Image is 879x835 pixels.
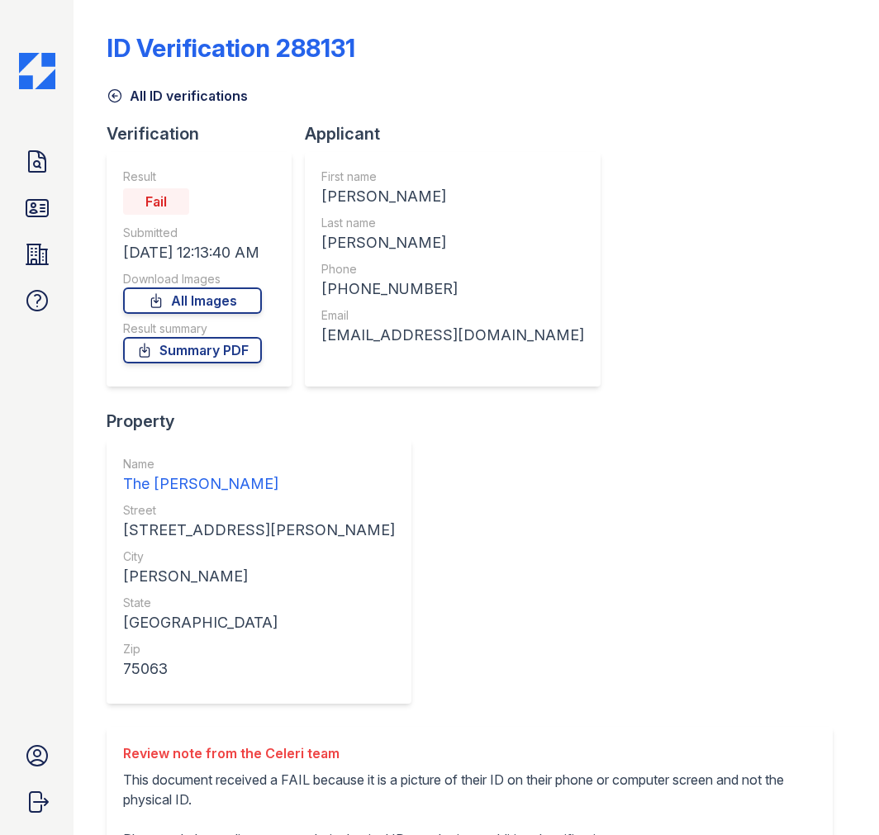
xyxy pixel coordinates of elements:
a: Name The [PERSON_NAME] [123,456,395,496]
div: First name [321,168,584,185]
a: Summary PDF [123,337,262,363]
div: Review note from the Celeri team [123,743,816,763]
div: Zip [123,641,395,657]
div: Download Images [123,271,262,287]
div: [PERSON_NAME] [321,185,584,208]
div: Phone [321,261,584,278]
div: [GEOGRAPHIC_DATA] [123,611,395,634]
div: Submitted [123,225,262,241]
div: State [123,595,395,611]
div: [PERSON_NAME] [123,565,395,588]
div: Property [107,410,425,433]
div: Result [123,168,262,185]
img: CE_Icon_Blue-c292c112584629df590d857e76928e9f676e5b41ef8f769ba2f05ee15b207248.png [19,53,55,89]
div: Name [123,456,395,472]
div: Last name [321,215,584,231]
div: City [123,548,395,565]
iframe: chat widget [810,769,862,818]
div: Applicant [305,122,614,145]
div: Fail [123,188,189,215]
a: All Images [123,287,262,314]
div: Verification [107,122,305,145]
div: Street [123,502,395,519]
div: [EMAIL_ADDRESS][DOMAIN_NAME] [321,324,584,347]
div: [DATE] 12:13:40 AM [123,241,262,264]
div: Result summary [123,320,262,337]
div: [PERSON_NAME] [321,231,584,254]
div: The [PERSON_NAME] [123,472,395,496]
div: 75063 [123,657,395,681]
a: All ID verifications [107,86,248,106]
div: Email [321,307,584,324]
div: [PHONE_NUMBER] [321,278,584,301]
div: ID Verification 288131 [107,33,355,63]
div: [STREET_ADDRESS][PERSON_NAME] [123,519,395,542]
